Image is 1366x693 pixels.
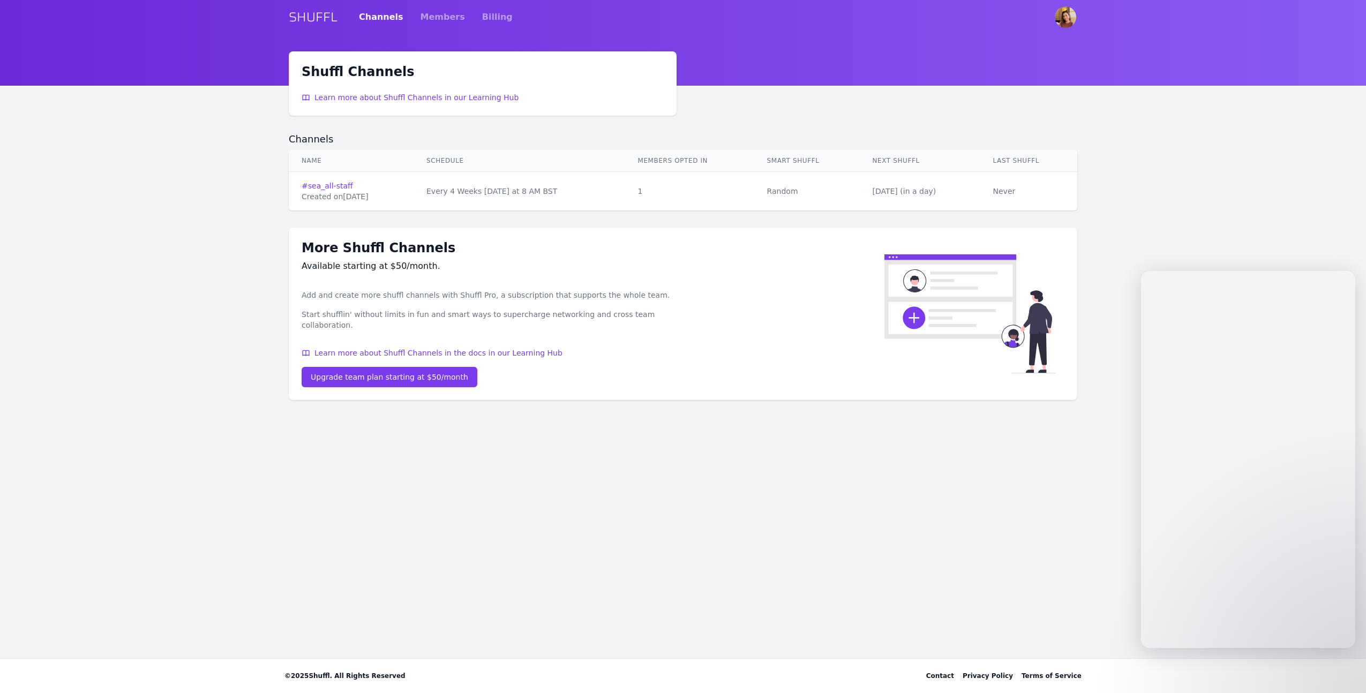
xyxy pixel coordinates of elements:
span: Learn more about Shuffl Channels in our Learning Hub [314,92,519,103]
a: Billing [482,2,513,32]
iframe: Intercom live chat [1330,657,1355,682]
a: Learn more about Shuffl Channels in our Learning Hub [302,92,519,103]
td: Random [754,172,860,211]
div: Never [993,186,1064,197]
button: User menu [1054,5,1077,29]
th: Members Opted In [625,150,754,172]
a: #sea_all-staff [302,180,401,191]
a: Privacy Policy [963,672,1013,680]
td: 1 [625,172,754,211]
p: Add and create more shuffl channels with Shuffl Pro, a subscription that supports the whole team. [302,290,683,300]
th: Smart Shuffl [754,150,860,172]
span: Learn more about Shuffl Channels in the docs in our Learning Hub [314,348,562,358]
a: Members [421,2,465,32]
h1: Shuffl Channels [302,64,519,79]
h2: Channels [289,133,1077,146]
img: Jacky Van Gramberg [1055,6,1076,28]
span: © 2025 Shuffl. All Rights Reserved [284,672,406,680]
div: Upgrade team plan starting at $50/month [311,372,468,382]
div: Contact [926,672,954,680]
a: Upgrade team plan starting at $50/month [302,367,477,387]
th: Last Shuffl [980,150,1077,172]
h1: More Shuffl Channels [302,240,683,255]
div: Available starting at $50/month. [302,260,683,273]
a: Terms of Service [1022,672,1082,680]
div: [DATE] ( in a day ) [872,186,967,197]
a: Channels [359,2,403,32]
td: Every 4 Weeks [DATE] at 8 AM BST [414,172,625,211]
div: Created on [DATE] [302,191,401,202]
a: Learn more about Shuffl Channels in the docs in our Learning Hub [302,348,683,358]
th: Schedule [414,150,625,172]
iframe: Intercom live chat [1141,271,1355,648]
p: Start shufflin' without limits in fun and smart ways to supercharge networking and cross team col... [302,309,683,330]
th: Next Shuffl [859,150,980,172]
th: Name [289,150,414,172]
a: SHUFFL [289,9,337,26]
